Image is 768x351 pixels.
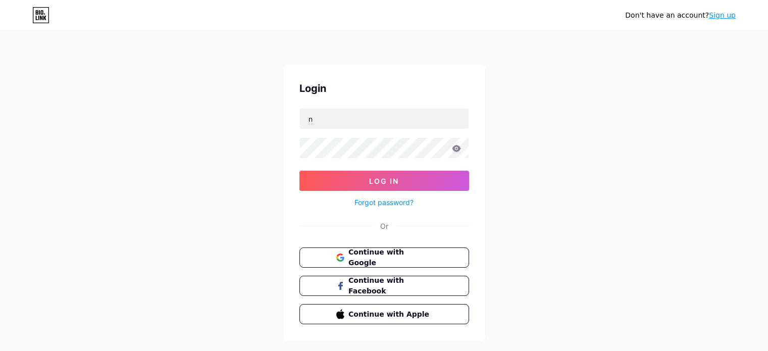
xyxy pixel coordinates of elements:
[348,309,432,320] span: Continue with Apple
[354,197,414,208] a: Forgot password?
[299,276,469,296] button: Continue with Facebook
[380,221,388,231] div: Or
[299,247,469,268] button: Continue with Google
[709,11,736,19] a: Sign up
[299,81,469,96] div: Login
[348,275,432,296] span: Continue with Facebook
[299,304,469,324] button: Continue with Apple
[625,10,736,21] div: Don't have an account?
[369,177,399,185] span: Log In
[348,247,432,268] span: Continue with Google
[299,171,469,191] button: Log In
[300,109,469,129] input: Username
